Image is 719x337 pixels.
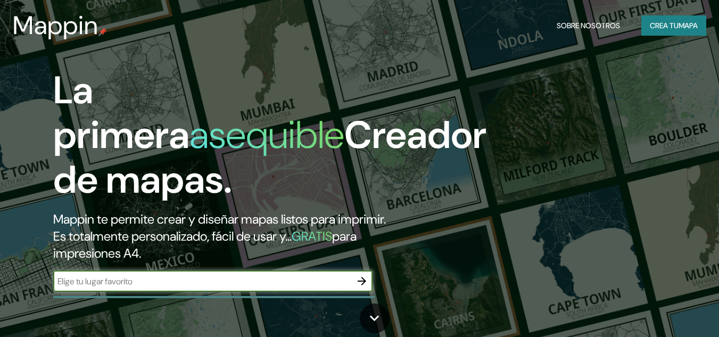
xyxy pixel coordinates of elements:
[53,110,486,204] font: Creador de mapas.
[13,9,98,42] font: Mappin
[98,28,107,36] img: pin de mapeo
[650,21,679,30] font: Crea tu
[557,21,620,30] font: Sobre nosotros
[53,65,189,160] font: La primera
[53,228,292,244] font: Es totalmente personalizado, fácil de usar y...
[53,228,357,261] font: para impresiones A4.
[552,15,624,36] button: Sobre nosotros
[641,15,706,36] button: Crea tumapa
[679,21,698,30] font: mapa
[53,275,351,287] input: Elige tu lugar favorito
[292,228,332,244] font: GRATIS
[189,110,344,160] font: asequible
[53,211,386,227] font: Mappin te permite crear y diseñar mapas listos para imprimir.
[624,295,707,325] iframe: Lanzador de widgets de ayuda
